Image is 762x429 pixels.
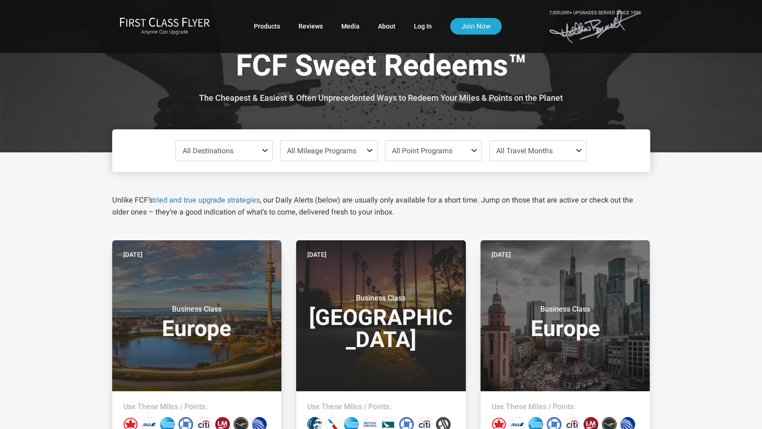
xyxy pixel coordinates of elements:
[120,17,210,35] a: First Class FlyerAnyone Can Upgrade
[139,305,254,314] small: Business Class
[378,18,395,35] a: About
[508,305,623,314] small: Business Class
[254,18,280,35] a: Products
[307,249,327,260] time: [DATE]
[183,146,234,155] span: All Destinations
[492,305,639,340] h3: Europe
[298,18,323,35] a: Reviews
[450,18,502,35] a: Join Now
[414,18,432,35] a: Log In
[496,146,553,155] span: All Travel Months
[123,305,271,340] h3: Europe
[341,18,360,35] a: Media
[307,402,455,412] h4: Use These Miles / Points:
[392,146,453,155] span: All Point Programs
[323,294,438,303] small: Business Class
[287,146,356,155] span: All Mileage Programs
[112,194,650,218] p: Unlike FCF’s , our Daily Alerts (below) are usually only available for a short time. Jump on thos...
[307,294,455,351] h3: [GEOGRAPHIC_DATA]
[492,402,639,412] h4: Use These Miles / Points:
[153,196,260,204] a: tried and true upgrade strategies
[492,249,511,260] time: [DATE]
[119,93,643,103] h3: The Cheapest & Easiest & Often Unprecedented Ways to Redeem Your Miles & Points on the Planet
[119,50,643,85] h1: FCF Sweet Redeems™
[120,17,210,27] img: First Class Flyer
[123,249,143,260] time: [DATE]
[120,29,210,35] small: Anyone Can Upgrade
[123,402,271,412] h4: Use These Miles / Points:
